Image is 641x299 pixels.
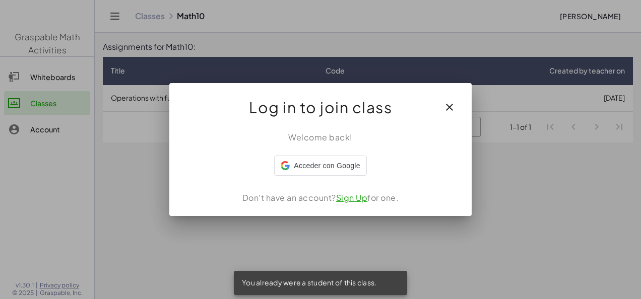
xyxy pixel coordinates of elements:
span: Acceder con Google [294,161,360,171]
span: Log in to join class [249,95,392,119]
a: Sign Up [336,192,368,203]
div: Acceder con Google [274,156,366,176]
div: Don't have an account? for one. [181,192,460,204]
div: Welcome back! [181,131,460,143]
div: You already were a student of this class. [234,271,407,295]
